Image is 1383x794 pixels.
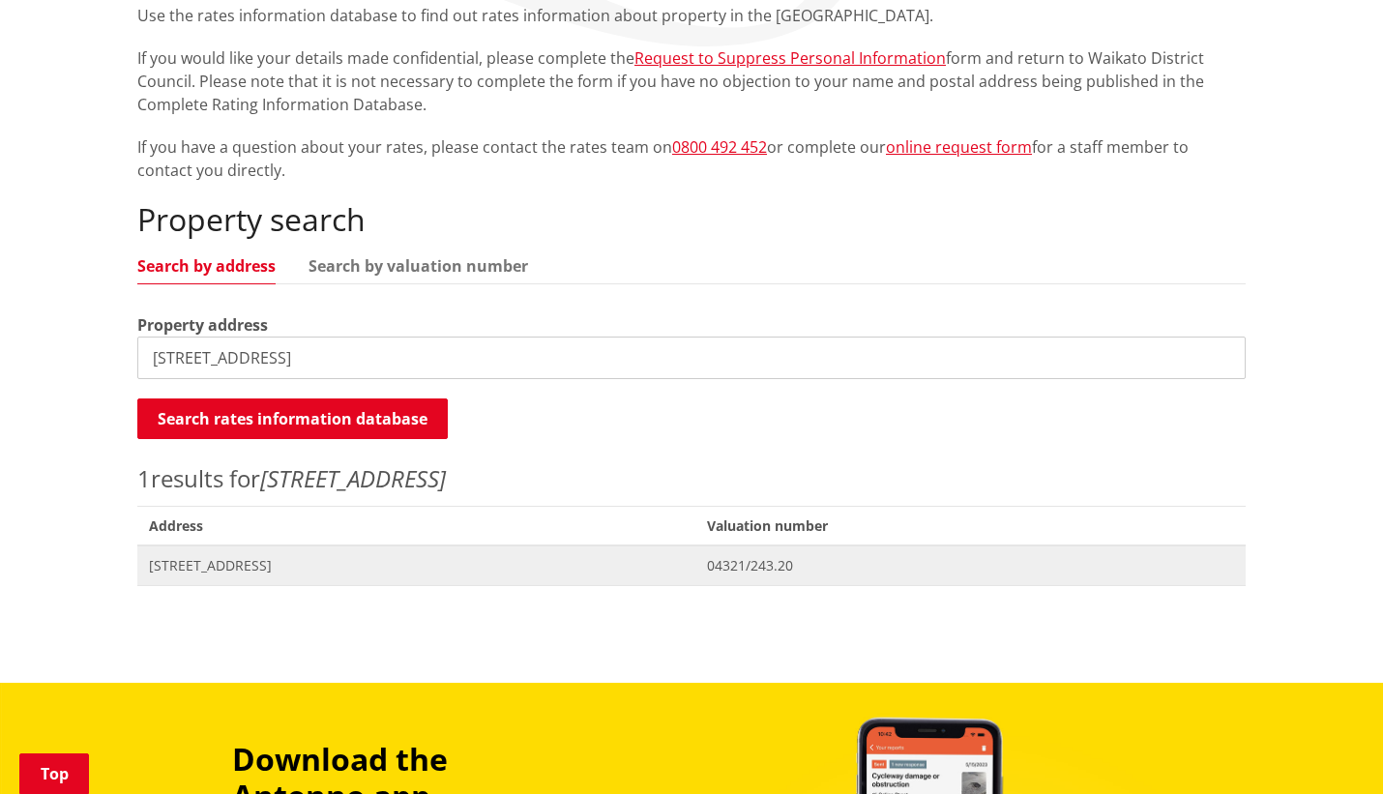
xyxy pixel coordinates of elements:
span: Valuation number [695,506,1246,545]
button: Search rates information database [137,398,448,439]
a: Top [19,753,89,794]
label: Property address [137,313,268,337]
p: Use the rates information database to find out rates information about property in the [GEOGRAPHI... [137,4,1246,27]
p: If you have a question about your rates, please contact the rates team on or complete our for a s... [137,135,1246,182]
a: 0800 492 452 [672,136,767,158]
p: results for [137,461,1246,496]
a: online request form [886,136,1032,158]
span: Address [137,506,695,545]
span: 1 [137,462,151,494]
span: [STREET_ADDRESS] [149,556,684,575]
h2: Property search [137,201,1246,238]
a: Request to Suppress Personal Information [634,47,946,69]
p: If you would like your details made confidential, please complete the form and return to Waikato ... [137,46,1246,116]
a: Search by address [137,258,276,274]
em: [STREET_ADDRESS] [260,462,446,494]
a: Search by valuation number [309,258,528,274]
span: 04321/243.20 [707,556,1234,575]
input: e.g. Duke Street NGARUAWAHIA [137,337,1246,379]
a: [STREET_ADDRESS] 04321/243.20 [137,545,1246,585]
